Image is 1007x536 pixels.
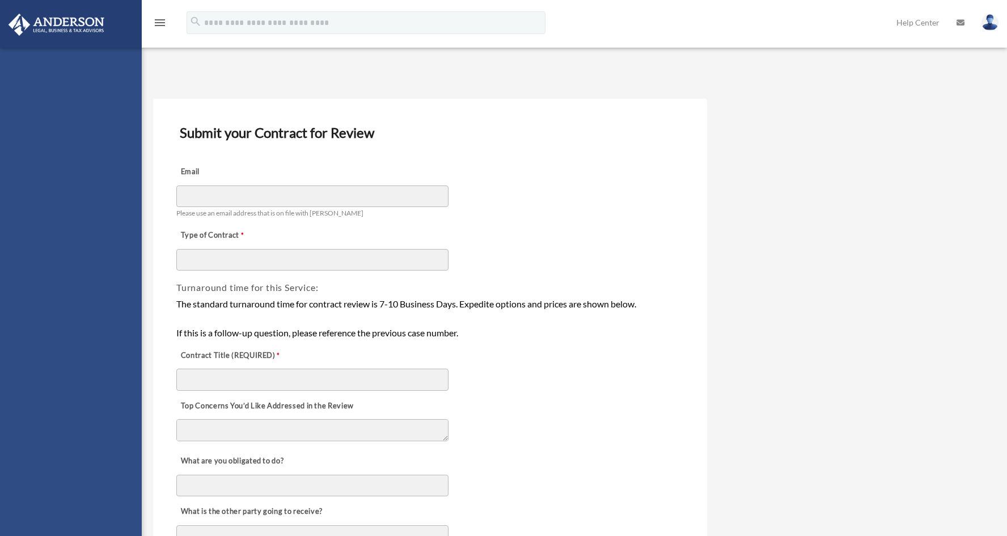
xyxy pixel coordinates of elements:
[176,297,684,340] div: The standard turnaround time for contract review is 7-10 Business Days. Expedite options and pric...
[176,348,290,364] label: Contract Title (REQUIRED)
[176,453,290,469] label: What are you obligated to do?
[981,14,998,31] img: User Pic
[5,14,108,36] img: Anderson Advisors Platinum Portal
[176,504,325,520] label: What is the other party going to receive?
[175,121,685,145] h3: Submit your Contract for Review
[176,398,357,414] label: Top Concerns You’d Like Addressed in the Review
[176,282,318,293] span: Turnaround time for this Service:
[176,164,290,180] label: Email
[176,209,363,217] span: Please use an email address that is on file with [PERSON_NAME]
[176,228,290,244] label: Type of Contract
[153,20,167,29] a: menu
[153,16,167,29] i: menu
[189,15,202,28] i: search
